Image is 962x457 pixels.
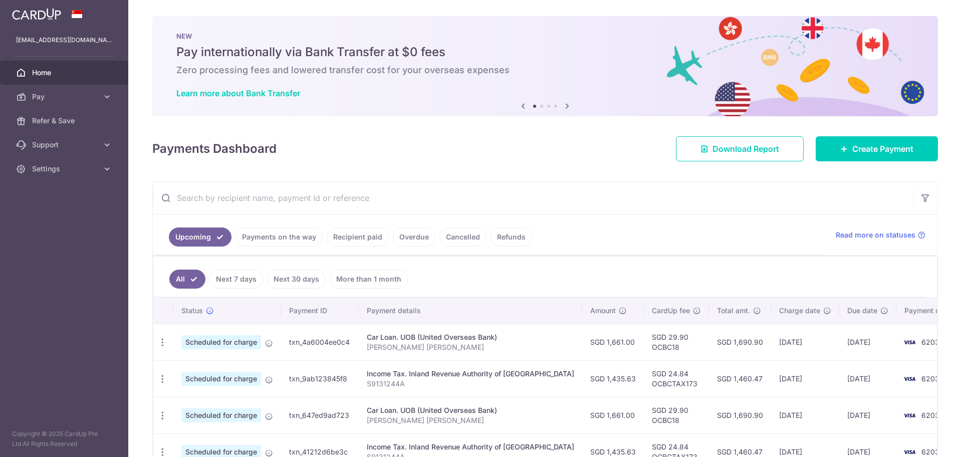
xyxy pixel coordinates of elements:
p: S9131244A [367,379,574,389]
a: Create Payment [816,136,938,161]
td: SGD 29.90 OCBC18 [644,397,709,433]
span: Status [181,306,203,316]
img: Bank transfer banner [152,16,938,116]
td: txn_9ab123845f8 [281,360,359,397]
div: Income Tax. Inland Revenue Authority of [GEOGRAPHIC_DATA] [367,369,574,379]
a: Overdue [393,227,435,247]
span: Amount [590,306,616,316]
td: txn_4a6004ee0c4 [281,324,359,360]
a: All [169,270,205,289]
td: SGD 1,690.90 [709,324,771,360]
span: 6203 [921,447,939,456]
span: Refer & Save [32,116,98,126]
a: Read more on statuses [836,230,925,240]
a: Learn more about Bank Transfer [176,88,300,98]
td: [DATE] [839,360,896,397]
a: Cancelled [439,227,487,247]
span: 6203 [921,411,939,419]
span: Due date [847,306,877,316]
img: Bank Card [899,336,919,348]
span: Scheduled for charge [181,335,261,349]
img: Bank Card [899,409,919,421]
div: Car Loan. UOB (United Overseas Bank) [367,332,574,342]
h6: Zero processing fees and lowered transfer cost for your overseas expenses [176,64,914,76]
a: Next 7 days [209,270,263,289]
span: Settings [32,164,98,174]
td: txn_647ed9ad723 [281,397,359,433]
td: [DATE] [839,324,896,360]
p: [PERSON_NAME] [PERSON_NAME] [367,415,574,425]
span: Pay [32,92,98,102]
p: [PERSON_NAME] [PERSON_NAME] [367,342,574,352]
p: [EMAIL_ADDRESS][DOMAIN_NAME] [16,35,112,45]
span: Support [32,140,98,150]
span: Charge date [779,306,820,316]
h4: Payments Dashboard [152,140,277,158]
td: SGD 24.84 OCBCTAX173 [644,360,709,397]
td: SGD 1,690.90 [709,397,771,433]
td: [DATE] [839,397,896,433]
div: Income Tax. Inland Revenue Authority of [GEOGRAPHIC_DATA] [367,442,574,452]
a: Payments on the way [235,227,323,247]
a: Next 30 days [267,270,326,289]
a: Download Report [676,136,804,161]
a: More than 1 month [330,270,408,289]
input: Search by recipient name, payment id or reference [153,182,913,214]
a: Refunds [491,227,532,247]
span: Home [32,68,98,78]
span: 6203 [921,374,939,383]
span: 6203 [921,338,939,346]
th: Payment details [359,298,582,324]
td: [DATE] [771,360,839,397]
h5: Pay internationally via Bank Transfer at $0 fees [176,44,914,60]
span: Create Payment [852,143,913,155]
img: CardUp [12,8,61,20]
span: Read more on statuses [836,230,915,240]
span: Scheduled for charge [181,372,261,386]
td: SGD 1,435.63 [582,360,644,397]
td: [DATE] [771,397,839,433]
img: Bank Card [899,373,919,385]
th: Payment ID [281,298,359,324]
span: CardUp fee [652,306,690,316]
td: SGD 29.90 OCBC18 [644,324,709,360]
span: Total amt. [717,306,750,316]
td: [DATE] [771,324,839,360]
span: Download Report [712,143,779,155]
p: NEW [176,32,914,40]
td: SGD 1,460.47 [709,360,771,397]
td: SGD 1,661.00 [582,397,644,433]
span: Scheduled for charge [181,408,261,422]
a: Upcoming [169,227,231,247]
a: Recipient paid [327,227,389,247]
td: SGD 1,661.00 [582,324,644,360]
div: Car Loan. UOB (United Overseas Bank) [367,405,574,415]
